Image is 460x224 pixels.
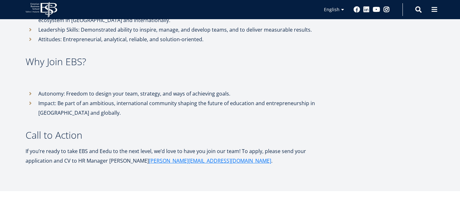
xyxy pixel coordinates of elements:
[26,89,329,98] li: Autonomy: Freedom to design your team, strategy, and ways of achieving goals.
[26,25,329,35] li: Leadership Skills: Demonstrated ability to inspire, manage, and develop teams, and to deliver mea...
[26,146,329,166] p: If you’re ready to take EBS and Eedu to the next level, we’d love to have you join our team! To a...
[26,35,329,44] li: Attitudes: Entrepreneurial, analytical, reliable, and solution-oriented.
[383,6,390,13] a: Instagram
[26,98,329,118] li: Impact: Be part of an ambitious, international community shaping the future of education and entr...
[363,6,370,13] a: Linkedin
[373,6,380,13] a: Youtube
[26,130,329,140] h3: Call to Action
[149,156,271,166] a: [PERSON_NAME][EMAIL_ADDRESS][DOMAIN_NAME]
[26,57,329,66] h3: Why Join EBS?
[354,6,360,13] a: Facebook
